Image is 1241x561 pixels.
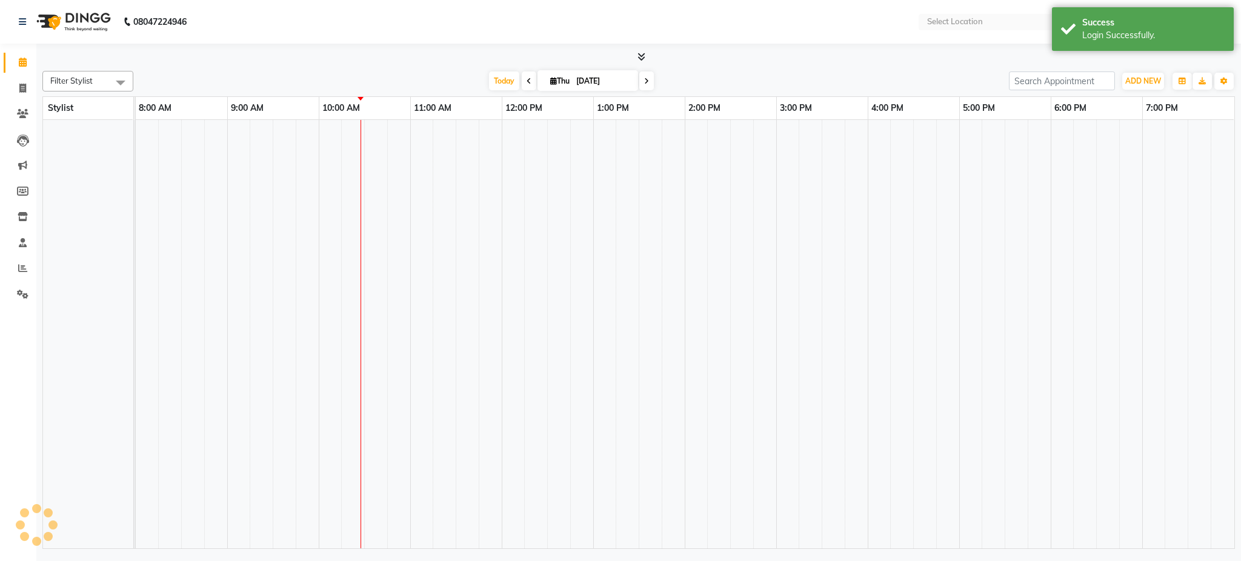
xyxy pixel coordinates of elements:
[50,76,93,85] span: Filter Stylist
[1125,76,1161,85] span: ADD NEW
[319,99,363,117] a: 10:00 AM
[547,76,573,85] span: Thu
[927,16,983,28] div: Select Location
[1122,73,1164,90] button: ADD NEW
[489,71,519,90] span: Today
[868,99,907,117] a: 4:00 PM
[960,99,998,117] a: 5:00 PM
[502,99,545,117] a: 12:00 PM
[594,99,632,117] a: 1:00 PM
[573,72,633,90] input: 2025-09-04
[1082,29,1225,42] div: Login Successfully.
[228,99,267,117] a: 9:00 AM
[1143,99,1181,117] a: 7:00 PM
[133,5,187,39] b: 08047224946
[48,102,73,113] span: Stylist
[31,5,114,39] img: logo
[411,99,454,117] a: 11:00 AM
[1009,71,1115,90] input: Search Appointment
[777,99,815,117] a: 3:00 PM
[1051,99,1090,117] a: 6:00 PM
[136,99,175,117] a: 8:00 AM
[685,99,724,117] a: 2:00 PM
[1082,16,1225,29] div: Success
